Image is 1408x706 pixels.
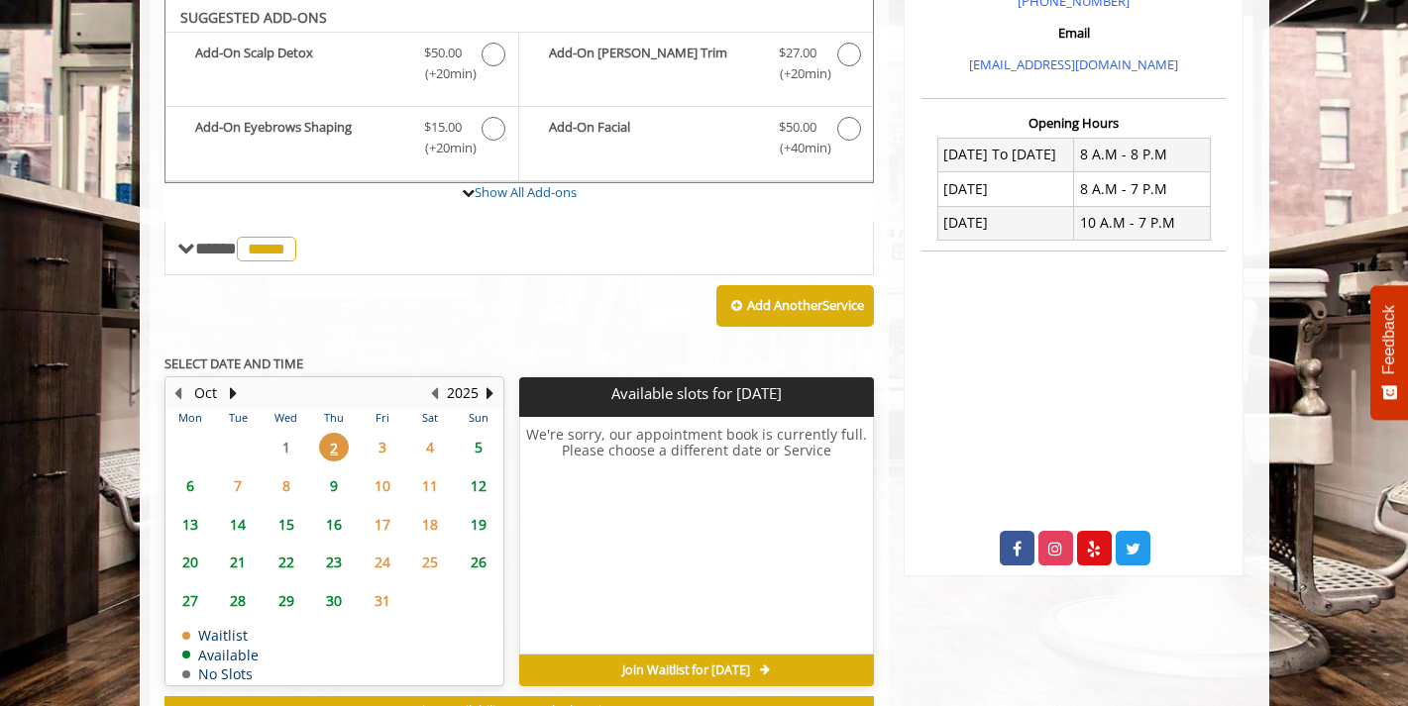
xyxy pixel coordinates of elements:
h3: Opening Hours [921,116,1226,130]
span: (+40min ) [768,138,826,158]
td: 8 A.M - 7 P.M [1074,172,1211,206]
button: 2025 [447,382,479,404]
span: 22 [271,548,301,576]
td: Select day6 [166,466,214,505]
th: Sat [406,408,454,428]
td: Select day28 [214,581,262,620]
th: Sun [454,408,502,428]
span: (+20min ) [413,138,472,158]
span: 18 [415,510,445,539]
span: 11 [415,471,445,500]
b: SELECT DATE AND TIME [164,354,303,372]
td: Select day14 [214,505,262,544]
span: 24 [368,548,397,576]
span: 14 [223,510,253,539]
td: Select day20 [166,543,214,581]
td: Waitlist [182,628,259,643]
td: Select day23 [310,543,358,581]
span: $15.00 [424,117,462,138]
span: 28 [223,586,253,615]
span: 4 [415,433,445,461]
td: Select day13 [166,505,214,544]
span: 30 [319,586,349,615]
td: [DATE] To [DATE] [937,138,1074,171]
button: Previous Month [170,382,186,404]
td: Select day30 [310,581,358,620]
b: Add-On Scalp Detox [195,43,404,84]
td: Select day25 [406,543,454,581]
button: Next Year [483,382,498,404]
button: Next Month [226,382,242,404]
button: Oct [194,382,217,404]
span: 9 [319,471,349,500]
span: 10 [368,471,397,500]
button: Feedback - Show survey [1370,285,1408,420]
a: [EMAIL_ADDRESS][DOMAIN_NAME] [969,55,1178,73]
button: Add AnotherService [716,285,874,327]
span: 16 [319,510,349,539]
span: 5 [464,433,493,461]
td: Select day9 [310,466,358,505]
span: $50.00 [424,43,462,63]
td: [DATE] [937,172,1074,206]
span: 31 [368,586,397,615]
b: SUGGESTED ADD-ONS [180,8,327,27]
span: Join Waitlist for [DATE] [622,662,750,678]
span: 3 [368,433,397,461]
td: Select day26 [454,543,502,581]
span: 27 [175,586,205,615]
span: 2 [319,433,349,461]
td: 10 A.M - 7 P.M [1074,206,1211,240]
span: 6 [175,471,205,500]
td: Select day5 [454,428,502,466]
span: 25 [415,548,445,576]
span: 29 [271,586,301,615]
span: 13 [175,510,205,539]
span: 15 [271,510,301,539]
td: Select day27 [166,581,214,620]
td: 8 A.M - 8 P.M [1074,138,1211,171]
span: 12 [464,471,493,500]
span: 20 [175,548,205,576]
th: Mon [166,408,214,428]
th: Thu [310,408,358,428]
td: Select day7 [214,466,262,505]
span: (+20min ) [413,63,472,84]
span: $50.00 [779,117,816,138]
td: Select day19 [454,505,502,544]
td: Select day15 [262,505,309,544]
td: Select day11 [406,466,454,505]
b: Add-On [PERSON_NAME] Trim [549,43,759,84]
span: 26 [464,548,493,576]
td: Select day16 [310,505,358,544]
span: 21 [223,548,253,576]
h3: Email [926,26,1221,40]
td: Select day12 [454,466,502,505]
span: 17 [368,510,397,539]
a: Show All Add-ons [475,183,577,201]
td: Select day4 [406,428,454,466]
td: No Slots [182,666,259,681]
td: Select day3 [358,428,405,466]
td: Available [182,648,259,662]
span: 8 [271,471,301,500]
label: Add-On Facial [529,117,863,163]
span: (+20min ) [768,63,826,84]
b: Add-On Facial [549,117,759,158]
b: Add Another Service [747,296,864,314]
td: Select day18 [406,505,454,544]
button: Previous Year [427,382,443,404]
td: Select day8 [262,466,309,505]
h6: We're sorry, our appointment book is currently full. Please choose a different date or Service [520,427,873,647]
p: Available slots for [DATE] [527,385,866,402]
td: [DATE] [937,206,1074,240]
label: Add-On Scalp Detox [175,43,508,89]
span: Feedback [1380,305,1398,374]
td: Select day22 [262,543,309,581]
td: Select day24 [358,543,405,581]
span: 7 [223,471,253,500]
td: Select day10 [358,466,405,505]
th: Tue [214,408,262,428]
span: $27.00 [779,43,816,63]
